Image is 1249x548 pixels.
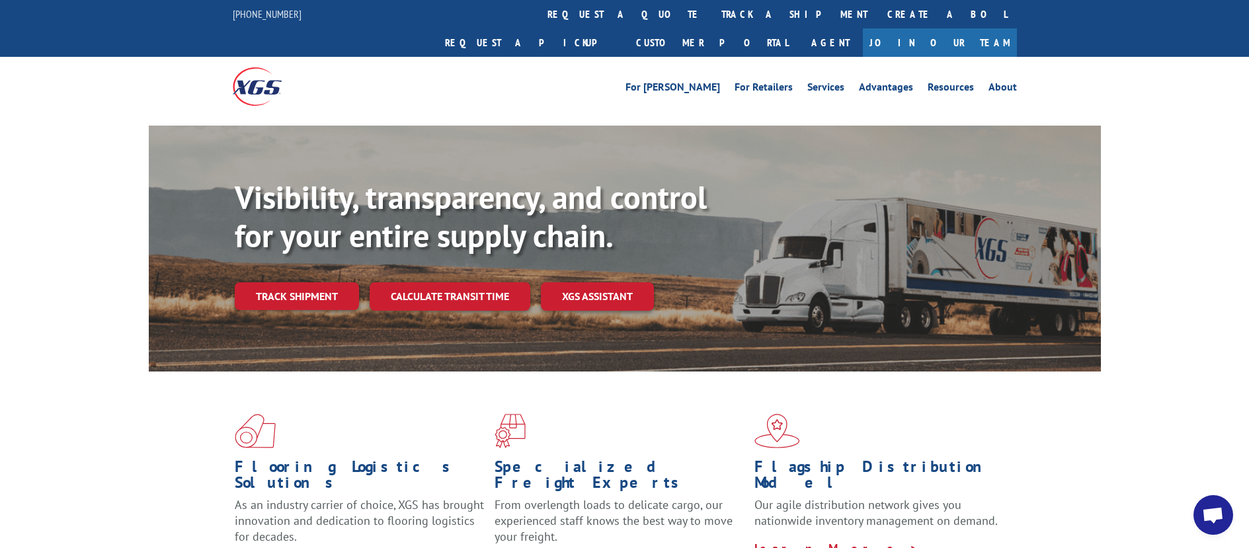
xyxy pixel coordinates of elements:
a: Agent [798,28,863,57]
a: XGS ASSISTANT [541,282,654,311]
span: Our agile distribution network gives you nationwide inventory management on demand. [754,497,998,528]
a: Services [807,82,844,97]
a: Advantages [859,82,913,97]
b: Visibility, transparency, and control for your entire supply chain. [235,176,707,256]
img: xgs-icon-flagship-distribution-model-red [754,414,800,448]
a: [PHONE_NUMBER] [233,7,302,20]
a: Calculate transit time [370,282,530,311]
a: For [PERSON_NAME] [625,82,720,97]
span: As an industry carrier of choice, XGS has brought innovation and dedication to flooring logistics... [235,497,484,544]
h1: Flooring Logistics Solutions [235,459,485,497]
a: Request a pickup [435,28,626,57]
a: Customer Portal [626,28,798,57]
a: Track shipment [235,282,359,310]
img: xgs-icon-focused-on-flooring-red [495,414,526,448]
img: xgs-icon-total-supply-chain-intelligence-red [235,414,276,448]
div: Open chat [1193,495,1233,535]
a: About [988,82,1017,97]
a: For Retailers [735,82,793,97]
a: Join Our Team [863,28,1017,57]
a: Resources [928,82,974,97]
h1: Flagship Distribution Model [754,459,1004,497]
h1: Specialized Freight Experts [495,459,745,497]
